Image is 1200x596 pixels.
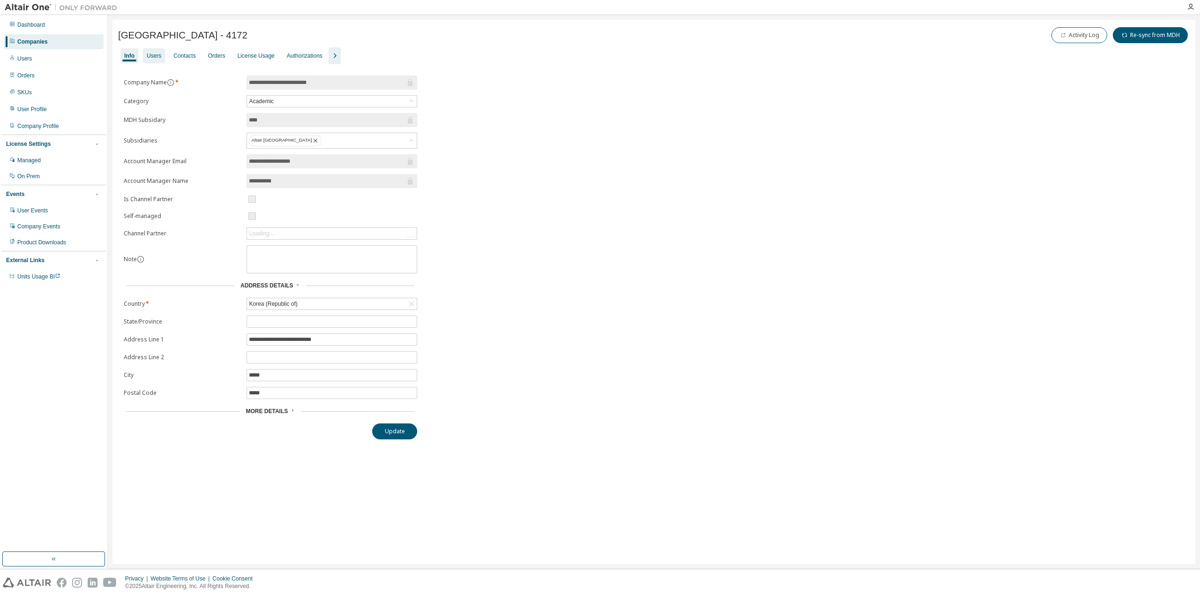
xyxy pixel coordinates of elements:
[208,52,225,60] div: Orders
[17,207,48,214] div: User Events
[17,21,45,29] div: Dashboard
[72,578,82,588] img: instagram.svg
[124,336,241,343] label: Address Line 1
[124,137,241,144] label: Subsidiaries
[17,89,32,96] div: SKUs
[249,135,322,146] div: Altair [GEOGRAPHIC_DATA]
[1051,27,1107,43] button: Activity Log
[17,239,66,246] div: Product Downloads
[372,423,417,439] button: Update
[124,158,241,165] label: Account Manager Email
[1113,27,1188,43] button: Re-sync from MDH
[247,96,275,106] div: Academic
[247,96,417,107] div: Academic
[88,578,97,588] img: linkedin.svg
[125,575,150,582] div: Privacy
[124,389,241,397] label: Postal Code
[125,582,258,590] p: © 2025 Altair Engineering, Inc. All Rights Reserved.
[124,212,241,220] label: Self-managed
[150,575,212,582] div: Website Terms of Use
[3,578,51,588] img: altair_logo.svg
[124,371,241,379] label: City
[57,578,67,588] img: facebook.svg
[17,273,60,280] span: Units Usage BI
[247,228,417,239] div: Loading...
[17,38,48,45] div: Companies
[247,298,417,309] div: Korea (Republic of)
[240,282,293,289] span: Address Details
[212,575,258,582] div: Cookie Consent
[103,578,117,588] img: youtube.svg
[124,177,241,185] label: Account Manager Name
[5,3,122,12] img: Altair One
[17,223,60,230] div: Company Events
[173,52,195,60] div: Contacts
[247,299,299,309] div: Korea (Republic of)
[124,98,241,105] label: Category
[17,122,59,130] div: Company Profile
[17,72,35,79] div: Orders
[124,116,241,124] label: MDH Subsidary
[247,133,417,148] div: Altair [GEOGRAPHIC_DATA]
[6,257,45,264] div: External Links
[249,230,274,237] div: Loading...
[237,52,274,60] div: License Usage
[118,30,247,41] span: [GEOGRAPHIC_DATA] - 4172
[6,140,51,148] div: License Settings
[167,79,174,86] button: information
[124,230,241,237] label: Channel Partner
[246,408,288,415] span: More Details
[124,196,241,203] label: Is Channel Partner
[147,52,161,60] div: Users
[17,157,41,164] div: Managed
[287,52,322,60] div: Authorizations
[124,300,241,308] label: Country
[17,106,47,113] div: User Profile
[124,79,241,86] label: Company Name
[17,173,40,180] div: On Prem
[17,55,32,62] div: Users
[124,255,137,263] label: Note
[124,318,241,325] label: State/Province
[124,52,135,60] div: Info
[124,354,241,361] label: Address Line 2
[6,190,24,198] div: Events
[137,256,144,263] button: information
